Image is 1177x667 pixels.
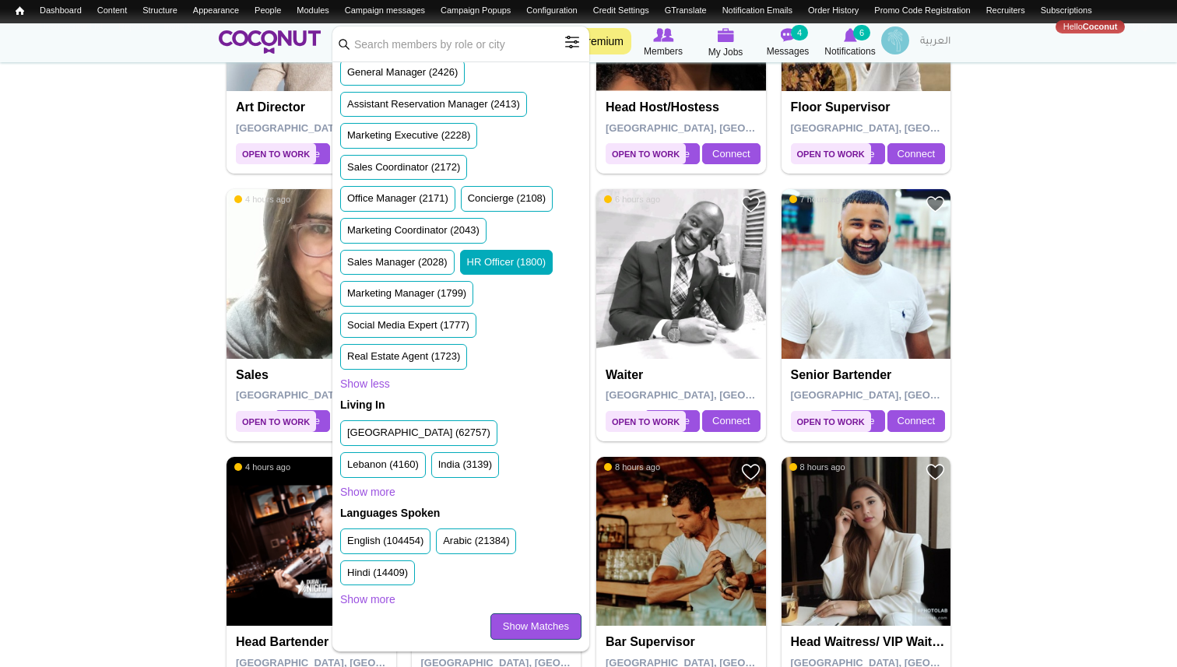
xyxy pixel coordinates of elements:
span: 8 hours ago [789,462,845,472]
span: 4 hours ago [234,194,290,205]
label: India (3139) [438,458,492,472]
a: Modules [289,4,337,17]
span: 7 hours ago [789,194,845,205]
a: Promo Code Registration [866,4,978,17]
a: Home [8,4,32,19]
span: 8 hours ago [604,462,660,472]
span: [GEOGRAPHIC_DATA], [GEOGRAPHIC_DATA] [236,389,458,401]
span: 4 hours ago [234,462,290,472]
span: Open to Work [236,411,316,432]
a: HelloCoconut [1056,20,1126,33]
a: Add to Favourites [741,195,761,214]
span: [GEOGRAPHIC_DATA], [GEOGRAPHIC_DATA] [606,122,827,134]
a: Notification Emails [715,4,800,17]
a: Invite Statistics [156,20,229,33]
a: Reports [111,20,156,33]
label: English (104454) [347,534,423,549]
label: Concierge (2108) [468,191,546,206]
a: Go Premium [554,28,631,54]
h4: Head Waitress/ VIP Waitress/ Waitress [791,635,946,649]
a: Show less [340,376,390,391]
a: Recruiters [978,4,1033,17]
h4: Floor Supervisor [791,100,946,114]
span: [GEOGRAPHIC_DATA], [GEOGRAPHIC_DATA] [236,122,458,134]
h4: Head Bartender [236,635,391,649]
span: Messages [767,44,810,59]
a: Unsubscribe List [32,20,111,33]
label: Marketing Executive (2228) [347,128,470,143]
span: 6 hours ago [604,194,660,205]
h4: Bar Supervisor [606,635,761,649]
a: Messages Messages 4 [757,26,819,59]
span: My Jobs [708,44,743,60]
a: Credit Settings [585,4,657,17]
h4: Senior Bartender [791,368,946,382]
span: Open to Work [791,411,871,432]
a: Order History [800,4,866,17]
span: [GEOGRAPHIC_DATA], [GEOGRAPHIC_DATA] [606,389,827,401]
a: Connect [702,143,760,165]
strong: Coconut [1083,22,1118,31]
a: Structure [135,4,185,17]
a: Appearance [185,4,247,17]
a: Configuration [518,4,585,17]
label: General Manager (2426) [347,65,458,80]
label: Hindi (14409) [347,566,408,581]
label: Real Estate Agent (1723) [347,349,460,364]
label: HR Officer (1800) [467,255,546,270]
span: Notifications [824,44,875,59]
label: Arabic (21384) [443,534,509,549]
span: Open to Work [791,143,871,164]
a: People [247,4,289,17]
a: Add to Favourites [741,462,761,482]
span: Open to Work [236,143,316,164]
label: Sales Manager (2028) [347,255,448,270]
span: Members [644,44,683,59]
a: Campaign Popups [433,4,518,17]
label: Office Manager (2171) [347,191,448,206]
h2: Living In [340,398,581,413]
a: Campaign messages [337,4,433,17]
h4: Waiter [606,368,761,382]
a: Dashboard [32,4,90,17]
a: Log out [1125,20,1169,33]
span: [GEOGRAPHIC_DATA], [GEOGRAPHIC_DATA] [791,122,1013,134]
a: Add to Favourites [926,462,945,482]
h2: Languages Spoken [340,506,581,521]
a: Browse Members Members [632,26,694,59]
h4: Sales [236,368,391,382]
a: Connect [887,143,945,165]
label: Marketing Coordinator (2043) [347,223,480,238]
a: Subscriptions [1033,4,1100,17]
label: [GEOGRAPHIC_DATA] (62757) [347,426,490,441]
h4: Art Director [236,100,391,114]
a: Show more [340,592,395,607]
a: Show more [340,484,395,500]
label: Marketing Manager (1799) [347,286,466,301]
a: Add to Favourites [926,195,945,214]
img: Home [219,30,321,54]
label: Social Media Expert (1777) [347,318,469,333]
a: Connect [887,410,945,432]
input: Search members by role or city [332,26,589,61]
a: GTranslate [657,4,715,17]
a: Show Matches [490,613,581,640]
a: My Jobs My Jobs [694,26,757,60]
span: Open to Work [606,411,686,432]
a: العربية [912,26,958,58]
span: [GEOGRAPHIC_DATA], [GEOGRAPHIC_DATA] [791,389,1013,401]
a: Content [90,4,135,17]
a: Connect [702,410,760,432]
label: Assistant Reservation Manager (2413) [347,97,520,112]
h4: Head Host/Hostess [606,100,761,114]
label: Sales Coordinator (2172) [347,160,460,175]
span: Open to Work [606,143,686,164]
a: Notifications Notifications 6 [819,26,881,59]
span: Home [16,5,24,16]
label: Lebanon (4160) [347,458,419,472]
